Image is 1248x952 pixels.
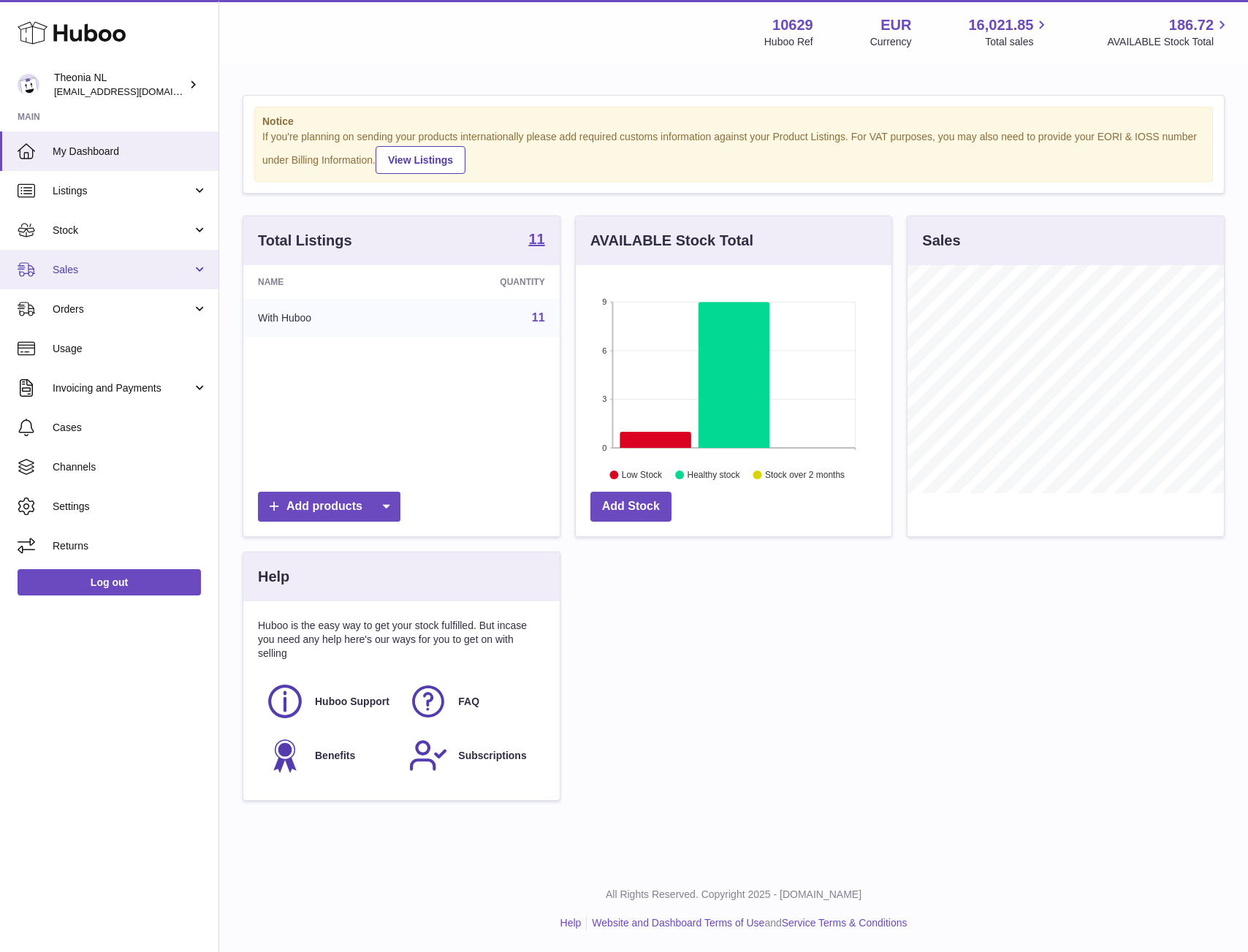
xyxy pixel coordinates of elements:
text: 9 [602,297,606,306]
p: Huboo is the easy way to get your stock fulfilled. But incase you need any help here's our ways f... [258,619,545,660]
a: Service Terms & Conditions [782,917,908,929]
a: View Listings [376,146,465,174]
span: My Dashboard [53,145,208,159]
a: Subscriptions [408,736,537,775]
a: 11 [528,232,544,249]
span: Benefits [315,749,355,763]
a: 186.72 AVAILABLE Stock Total [1107,15,1230,49]
span: Returns [53,539,208,553]
text: 6 [602,346,606,355]
h3: Total Listings [258,231,352,251]
div: Theonia NL [54,71,186,99]
a: Log out [18,569,201,595]
a: Benefits [265,736,394,775]
text: Low Stock [622,470,663,480]
span: Settings [53,500,208,514]
p: All Rights Reserved. Copyright 2025 - [DOMAIN_NAME] [231,888,1236,902]
span: Sales [53,263,192,277]
td: With Huboo [243,299,410,337]
strong: Notice [262,115,1205,129]
a: Huboo Support [265,682,394,721]
div: If you're planning on sending your products internationally please add required customs informati... [262,130,1205,174]
h3: Sales [922,231,960,251]
a: 16,021.85 Total sales [968,15,1050,49]
strong: EUR [880,15,911,35]
text: Stock over 2 months [765,470,845,480]
img: info@wholesomegoods.eu [18,74,39,96]
a: Website and Dashboard Terms of Use [592,917,764,929]
a: Add Stock [590,492,671,522]
span: AVAILABLE Stock Total [1107,35,1230,49]
text: 0 [602,443,606,452]
span: Total sales [985,35,1050,49]
span: Huboo Support [315,695,389,709]
span: 16,021.85 [968,15,1033,35]
span: 186.72 [1169,15,1214,35]
a: Add products [258,492,400,522]
h3: Help [258,567,289,587]
span: Cases [53,421,208,435]
div: Huboo Ref [764,35,813,49]
span: Channels [53,460,208,474]
a: Help [560,917,582,929]
li: and [587,916,907,930]
a: FAQ [408,682,537,721]
span: [EMAIL_ADDRESS][DOMAIN_NAME] [54,85,215,97]
span: Listings [53,184,192,198]
div: Currency [870,35,912,49]
span: Invoicing and Payments [53,381,192,395]
h3: AVAILABLE Stock Total [590,231,753,251]
text: 3 [602,395,606,403]
th: Name [243,265,410,299]
strong: 11 [528,232,544,246]
a: 11 [532,311,545,324]
span: Stock [53,224,192,237]
strong: 10629 [772,15,813,35]
span: Orders [53,302,192,316]
th: Quantity [410,265,559,299]
text: Healthy stock [687,470,740,480]
span: FAQ [458,695,479,709]
span: Subscriptions [458,749,526,763]
span: Usage [53,342,208,356]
